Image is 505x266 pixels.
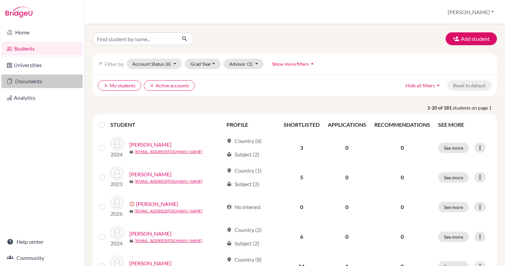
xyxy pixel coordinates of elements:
[227,181,232,187] span: local_library
[280,222,324,252] td: 6
[227,226,262,234] div: Country (2)
[435,82,442,89] i: arrow_drop_up
[280,162,324,192] td: 5
[110,226,124,239] img: Alarcón, Nicolás
[127,59,182,69] button: Account Status(6)
[227,168,232,173] span: location_on
[135,238,203,244] a: [EMAIL_ADDRESS][DOMAIN_NAME]
[104,83,108,88] i: clear
[165,61,171,67] span: (6)
[374,203,430,211] p: 0
[135,149,203,155] a: [EMAIL_ADDRESS][DOMAIN_NAME]
[129,141,171,149] a: [PERSON_NAME]
[280,192,324,222] td: 0
[110,239,124,247] p: 2024
[438,232,469,242] button: See more
[129,230,171,238] a: [PERSON_NAME]
[110,137,124,150] img: Acuña, Pedro
[227,257,232,262] span: location_on
[110,167,124,180] img: Aguilera, Matias
[324,117,370,133] th: APPLICATIONS
[110,196,124,210] img: Alarcón, Nicolás
[1,75,83,88] a: Documents
[136,200,178,208] a: [PERSON_NAME]
[227,137,262,145] div: Country (6)
[309,60,316,67] i: arrow_drop_up
[105,61,124,67] span: Filter by
[272,61,309,67] span: Show more filters
[135,208,203,214] a: [EMAIL_ADDRESS][DOMAIN_NAME]
[223,59,264,69] button: Advisor(1)
[280,117,324,133] th: SHORTLISTED
[129,150,133,154] span: mail
[324,222,370,252] td: 0
[370,117,434,133] th: RECOMMENDATIONS
[1,91,83,105] a: Analytics
[324,133,370,162] td: 0
[129,209,133,213] span: mail
[438,172,469,183] button: See more
[324,192,370,222] td: 0
[227,152,232,157] span: local_library
[445,6,497,19] button: [PERSON_NAME]
[110,210,124,218] p: 2026
[150,83,154,88] i: clear
[92,32,176,45] input: Find student by name...
[129,170,171,178] a: [PERSON_NAME]
[453,104,497,111] span: students on page 1
[227,239,259,247] div: Subject (2)
[1,235,83,248] a: Help center
[1,58,83,72] a: Universities
[247,61,252,67] span: (1)
[227,167,262,175] div: Country (1)
[280,133,324,162] td: 3
[129,201,136,207] span: error_outline
[438,143,469,153] button: See more
[5,7,32,18] img: Bridge-U
[185,59,221,69] button: Grad Year
[374,144,430,152] p: 0
[129,180,133,184] span: mail
[1,26,83,39] a: Home
[400,80,447,91] button: Hide all filtersarrow_drop_up
[227,227,232,233] span: location_on
[227,138,232,144] span: location_on
[110,117,222,133] th: STUDENT
[227,180,259,188] div: Subject (2)
[374,173,430,181] p: 0
[98,61,103,66] i: filter_list
[227,204,232,210] span: account_circle
[98,80,141,91] button: clearMy students
[227,203,261,211] div: No interest
[446,32,497,45] button: Add student
[227,256,262,264] div: Country (8)
[135,178,203,184] a: [EMAIL_ADDRESS][DOMAIN_NAME]
[447,80,491,91] button: Reset to default
[438,202,469,212] button: See more
[222,117,280,133] th: PROFILE
[324,162,370,192] td: 0
[266,59,321,69] button: Show more filtersarrow_drop_up
[110,150,124,158] p: 2024
[129,239,133,243] span: mail
[434,117,494,133] th: SEE MORE
[405,83,435,88] span: Hide all filters
[144,80,195,91] button: clearActive accounts
[1,42,83,55] a: Students
[227,241,232,246] span: local_library
[427,104,453,111] strong: 1-20 of 181
[110,180,124,188] p: 2023
[227,150,259,158] div: Subject (2)
[374,233,430,241] p: 0
[1,251,83,265] a: Community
